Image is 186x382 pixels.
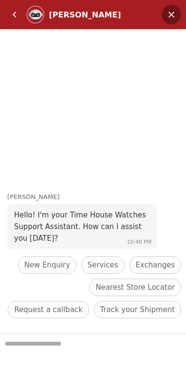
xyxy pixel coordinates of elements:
[136,259,175,271] span: Exchanges
[129,256,181,274] div: Exchanges
[49,10,132,19] div: [PERSON_NAME]
[95,282,175,293] span: Nearest Store Locator
[14,304,82,316] span: Request a callback
[7,192,186,202] div: [PERSON_NAME]
[5,5,24,24] em: Back
[94,301,181,318] div: Track your Shipment
[127,239,152,245] span: 10:48 PM
[14,211,146,243] span: Hello! I'm your Time House Watches Support Assistant. How can I assist you [DATE]?
[89,279,181,296] div: Nearest Store Locator
[18,256,77,274] div: New Enquiry
[100,304,175,316] span: Track your Shipment
[88,259,118,271] span: Services
[81,256,124,274] div: Services
[24,259,70,271] span: New Enquiry
[162,5,181,24] em: Minimize
[8,301,89,318] div: Request a callback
